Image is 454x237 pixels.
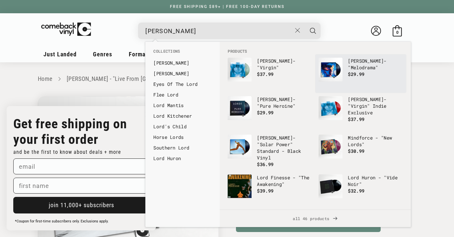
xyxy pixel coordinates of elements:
li: collections: Lord Huron [150,153,215,164]
p: Lord Huron - "Vide Noir" [348,174,403,188]
li: Products [224,48,406,54]
li: products: Lorde - "Solar Power" Standard - Black Vinyl [224,131,315,171]
li: products: Lorde - "Virgin" [224,54,315,93]
p: - "Virgin" Indie Exclusive [348,96,403,116]
a: Mindforce - "New Lords" Mindforce - "New Lords" $30.99 [319,135,403,166]
a: FREE SHIPPING $89+ | FREE 100-DAY RETURNS [163,4,291,9]
a: Lord's Child [153,123,212,130]
img: Mindforce - "New Lords" [319,135,342,158]
li: collections: Eyes Of The Lord [150,79,215,89]
li: products: Mindforce - "New Lords" [315,131,406,170]
a: Lorde - "Pure Heroine" [PERSON_NAME]- "Pure Heroine" $29.99 [228,96,312,128]
li: Collections [150,48,215,58]
span: Just Landed [43,51,77,58]
li: collections: Horse Lords [150,132,215,143]
input: When autocomplete results are available use up and down arrows to review and enter to select [145,24,292,38]
img: Lord Huron - "Vide Noir" [319,174,342,198]
b: [PERSON_NAME] [257,135,293,141]
p: Mindforce - "New Lords" [348,135,403,148]
a: Lorde - "Virgin" Indie Exclusive [PERSON_NAME]- "Virgin" Indie Exclusive $37.99 [319,96,403,128]
a: Lord Huron [153,155,212,162]
a: Lord Mantis [153,102,212,109]
img: Lorde - "Pure Heroine" [228,96,252,120]
p: - "Melodrama" [348,58,403,71]
button: join 11,000+ subscribers [13,197,149,213]
span: Formats [129,51,151,58]
input: first name [13,178,149,194]
div: Collections [145,42,220,167]
li: collections: Lorde [150,58,215,68]
b: [PERSON_NAME] [348,96,384,102]
span: $37.99 [348,116,364,122]
span: *Coupon for first-time subscribers only. Exclusions apply. [15,219,109,223]
span: $30.99 [348,148,364,154]
b: [PERSON_NAME] [153,60,189,66]
button: Close dialog [143,109,153,119]
span: 0 [396,30,399,35]
span: $39.99 [257,188,273,194]
a: Eyes Of The Lord [153,81,212,88]
p: - "Solar Power" Standard - Black Vinyl [257,135,312,161]
span: $36.99 [257,161,273,167]
li: collections: Lord Finesse [150,68,215,79]
a: Lord Huron - "Vide Noir" Lord Huron - "Vide Noir" $32.99 [319,174,403,206]
div: Search [138,23,321,39]
span: all 46 products [225,210,406,227]
img: Lorde - "Virgin" Indie Exclusive [319,96,342,120]
a: [PERSON_NAME] - "Live From [GEOGRAPHIC_DATA]" RSD 2025 [67,75,220,82]
a: Lord Kitchener [153,113,212,119]
div: View All [220,209,411,227]
span: $37.99 [257,71,273,77]
p: - "Virgin" [257,58,312,71]
li: products: Lorde - "Virgin" Indie Exclusive [315,93,406,131]
img: Lorde - "Melodrama" [319,58,342,82]
b: [PERSON_NAME] [257,96,293,102]
a: Lorde - "Melodrama" [PERSON_NAME]- "Melodrama" $29.99 [319,58,403,89]
li: products: Lorde - "Melodrama" [315,54,406,93]
p: - "Pure Heroine" [257,96,312,109]
span: $29.99 [348,71,364,77]
img: Lorde - "Virgin" [228,58,252,82]
a: Lorde - "Virgin" [PERSON_NAME]- "Virgin" $37.99 [228,58,312,89]
p: Lord Finesse - "The Awakening" [257,174,312,188]
a: Home [38,75,52,82]
div: Products [220,42,411,209]
span: and be the first to know about deals + more [13,149,121,155]
a: Lorde - "Solar Power" Standard - Black Vinyl [PERSON_NAME]- "Solar Power" Standard - Black Vinyl ... [228,135,312,168]
button: Close [292,23,304,38]
li: products: Lord Huron - "Vide Noir" [315,171,406,209]
a: Horse Lords [153,134,212,141]
a: [PERSON_NAME] [153,60,212,66]
img: Lord Finesse - "The Awakening" [228,174,252,198]
span: Genres [93,51,112,58]
li: collections: Lord Kitchener [150,111,215,121]
a: Flee Lord [153,91,212,98]
button: Search [305,23,321,39]
li: products: Lorde - "Pure Heroine" [224,93,315,131]
li: collections: Lord Mantis [150,100,215,111]
li: collections: Flee Lord [150,89,215,100]
a: all 46 products [220,210,411,227]
b: [PERSON_NAME] [348,58,384,64]
li: products: Lord Finesse - "The Awakening" [224,171,315,209]
input: email [13,158,149,174]
img: Lorde - "Solar Power" Standard - Black Vinyl [228,135,252,158]
a: [PERSON_NAME] [153,70,212,77]
a: Southern Lord [153,145,212,151]
nav: breadcrumbs [38,74,416,84]
li: collections: Southern Lord [150,143,215,153]
a: Lord Finesse - "The Awakening" Lord Finesse - "The Awakening" $39.99 [228,174,312,206]
span: $32.99 [348,188,364,194]
li: collections: Lord's Child [150,121,215,132]
span: $29.99 [257,109,273,116]
b: [PERSON_NAME] [257,58,293,64]
strong: Get free shipping on your first order [13,116,127,147]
